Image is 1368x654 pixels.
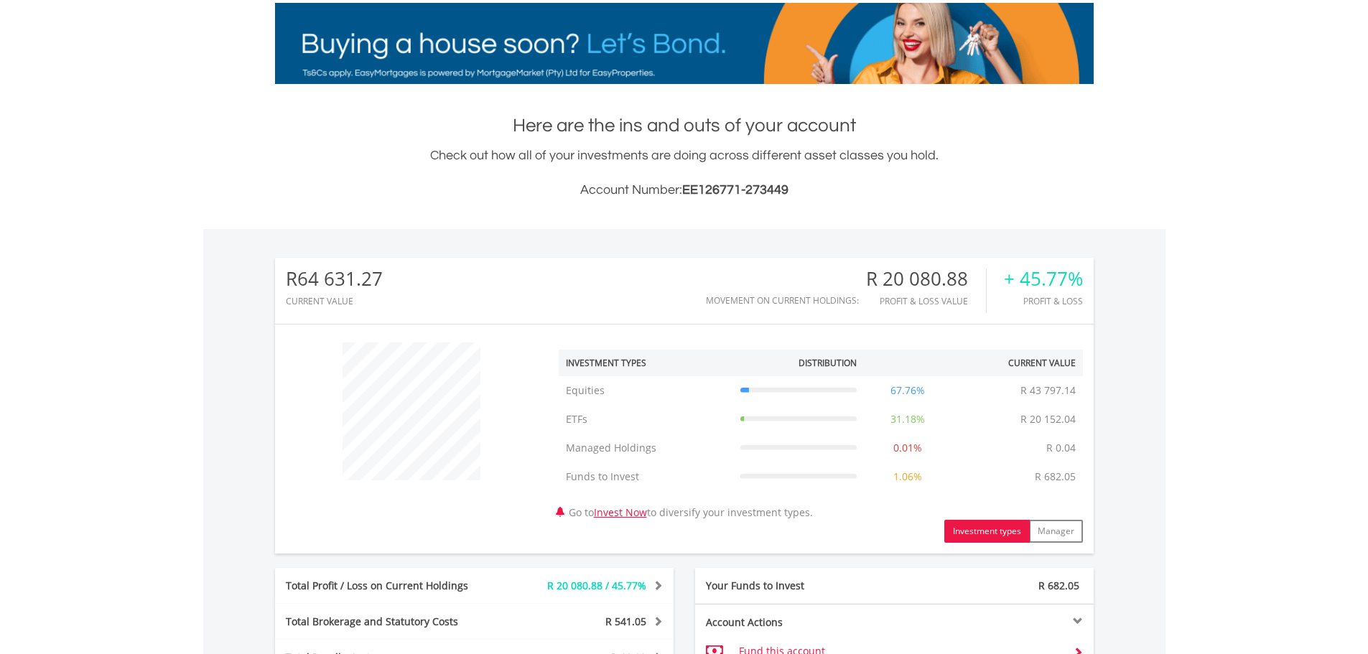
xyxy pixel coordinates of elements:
td: 67.76% [864,376,951,405]
td: Managed Holdings [559,434,733,462]
div: R64 631.27 [286,268,383,289]
div: Total Profit / Loss on Current Holdings [275,579,508,593]
h1: Here are the ins and outs of your account [275,113,1094,139]
td: R 43 797.14 [1013,376,1083,405]
td: R 682.05 [1028,462,1083,491]
span: R 682.05 [1038,579,1079,592]
div: Movement on Current Holdings: [706,296,859,305]
td: 1.06% [864,462,951,491]
div: Your Funds to Invest [695,579,895,593]
th: Investment Types [559,350,733,376]
div: Check out how all of your investments are doing across different asset classes you hold. [275,146,1094,200]
div: Distribution [799,357,857,369]
div: Profit & Loss Value [866,296,986,306]
span: EE126771-273449 [682,183,788,197]
td: 31.18% [864,405,951,434]
div: Profit & Loss [1004,296,1083,306]
th: Current Value [951,350,1083,376]
td: R 20 152.04 [1013,405,1083,434]
span: R 20 080.88 / 45.77% [547,579,646,592]
h3: Account Number: [275,180,1094,200]
td: R 0.04 [1039,434,1083,462]
div: Total Brokerage and Statutory Costs [275,615,508,629]
button: Manager [1029,520,1083,543]
td: 0.01% [864,434,951,462]
img: EasyMortage Promotion Banner [275,3,1094,84]
div: CURRENT VALUE [286,296,383,306]
button: Investment types [944,520,1030,543]
div: + 45.77% [1004,268,1083,289]
td: Funds to Invest [559,462,733,491]
div: Account Actions [695,615,895,630]
a: Invest Now [594,505,647,519]
span: R 541.05 [605,615,646,628]
td: ETFs [559,405,733,434]
td: Equities [559,376,733,405]
div: Go to to diversify your investment types. [548,335,1094,543]
div: R 20 080.88 [866,268,986,289]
